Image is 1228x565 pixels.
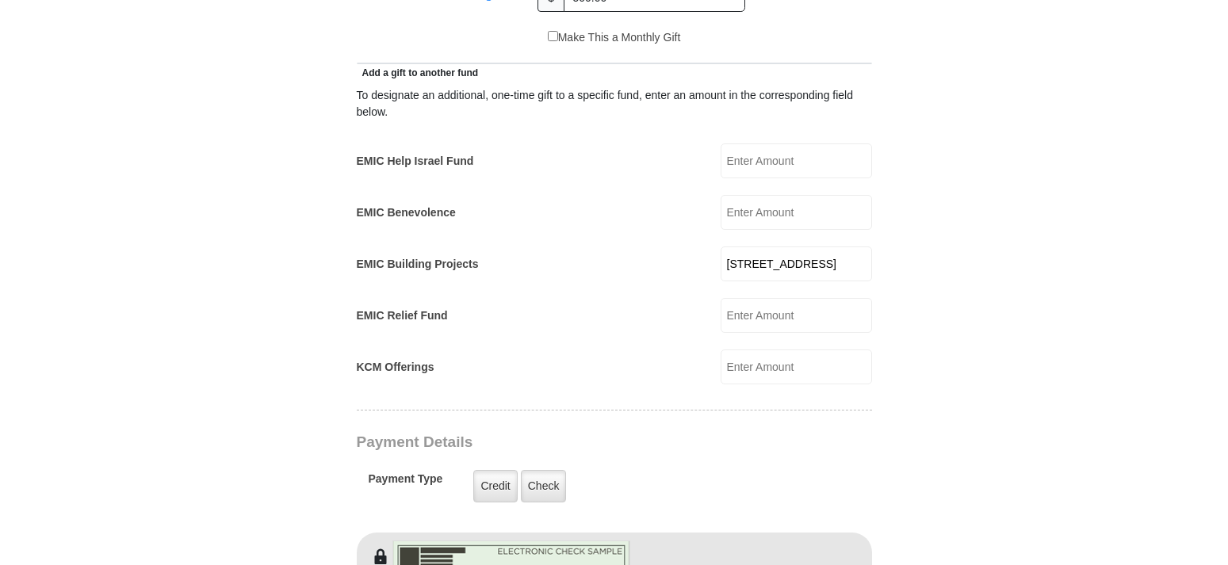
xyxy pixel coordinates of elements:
[357,153,474,170] label: EMIC Help Israel Fund
[521,470,567,502] label: Check
[721,298,872,333] input: Enter Amount
[548,29,681,46] label: Make This a Monthly Gift
[357,67,479,78] span: Add a gift to another fund
[369,472,443,494] h5: Payment Type
[721,349,872,384] input: Enter Amount
[357,359,434,376] label: KCM Offerings
[357,87,872,120] div: To designate an additional, one-time gift to a specific fund, enter an amount in the correspondin...
[357,204,456,221] label: EMIC Benevolence
[357,433,761,452] h3: Payment Details
[721,143,872,178] input: Enter Amount
[721,195,872,230] input: Enter Amount
[357,256,479,273] label: EMIC Building Projects
[548,31,558,41] input: Make This a Monthly Gift
[357,307,448,324] label: EMIC Relief Fund
[721,246,872,281] input: Enter Amount
[473,470,517,502] label: Credit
